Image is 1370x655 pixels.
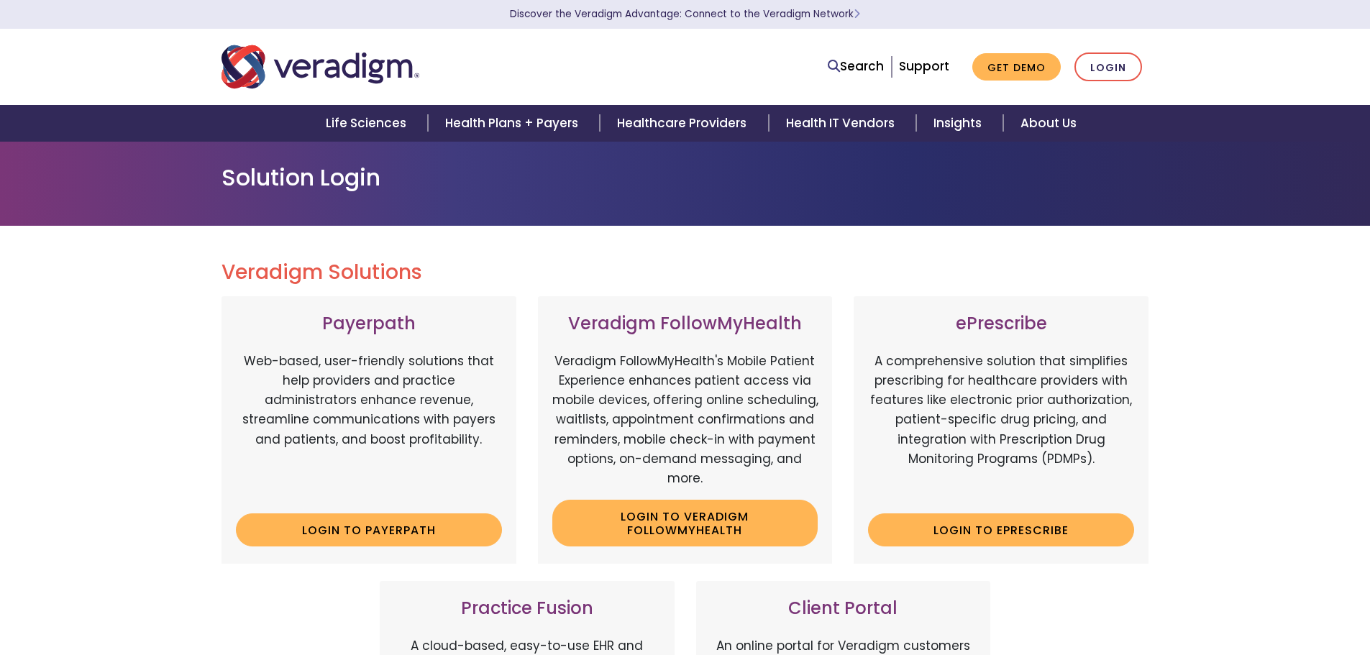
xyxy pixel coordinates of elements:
[552,352,818,488] p: Veradigm FollowMyHealth's Mobile Patient Experience enhances patient access via mobile devices, o...
[868,352,1134,503] p: A comprehensive solution that simplifies prescribing for healthcare providers with features like ...
[236,313,502,334] h3: Payerpath
[309,105,428,142] a: Life Sciences
[236,513,502,546] a: Login to Payerpath
[222,260,1149,285] h2: Veradigm Solutions
[222,164,1149,191] h1: Solution Login
[1003,105,1094,142] a: About Us
[899,58,949,75] a: Support
[868,313,1134,334] h3: ePrescribe
[236,352,502,503] p: Web-based, user-friendly solutions that help providers and practice administrators enhance revenu...
[552,500,818,546] a: Login to Veradigm FollowMyHealth
[916,105,1003,142] a: Insights
[828,57,884,76] a: Search
[972,53,1061,81] a: Get Demo
[769,105,916,142] a: Health IT Vendors
[854,7,860,21] span: Learn More
[552,313,818,334] h3: Veradigm FollowMyHealth
[711,598,977,619] h3: Client Portal
[1074,52,1142,82] a: Login
[222,43,419,91] img: Veradigm logo
[510,7,860,21] a: Discover the Veradigm Advantage: Connect to the Veradigm NetworkLearn More
[428,105,600,142] a: Health Plans + Payers
[394,598,660,619] h3: Practice Fusion
[868,513,1134,546] a: Login to ePrescribe
[600,105,768,142] a: Healthcare Providers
